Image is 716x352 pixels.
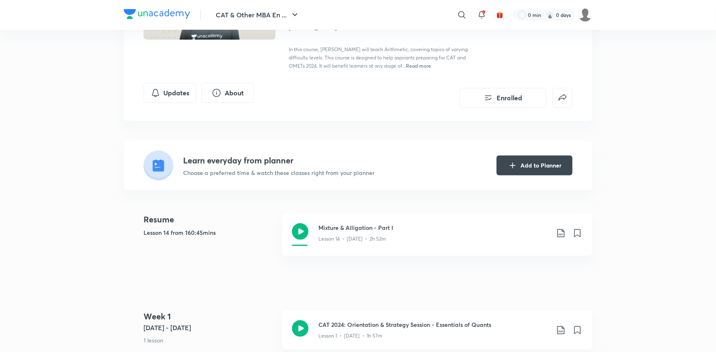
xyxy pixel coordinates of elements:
span: Read more [406,62,431,69]
a: Mixture & Alligation - Part ILesson 14 • [DATE] • 2h 52m [282,213,592,266]
button: Add to Planner [497,156,572,175]
button: Updates [144,83,196,103]
h4: Learn everyday from planner [183,154,374,167]
h3: CAT 2024: Orientation & Strategy Session - Essentials of Quants [318,320,549,329]
span: In this course, [PERSON_NAME] will teach Arithmetic, covering topics of varying difficulty levels... [289,46,468,69]
h4: Resume [144,213,276,226]
img: avatar [496,11,504,19]
button: false [553,88,572,108]
p: Lesson 14 • [DATE] • 2h 52m [318,235,386,243]
button: avatar [493,8,506,21]
p: Lesson 1 • [DATE] • 1h 57m [318,332,382,340]
button: CAT & Other MBA En ... [211,7,305,23]
h4: Week 1 [144,310,276,323]
a: Company Logo [124,9,190,21]
h3: Mixture & Alligation - Part I [318,223,549,232]
p: Choose a preferred time & watch these classes right from your planner [183,168,374,177]
img: streak [546,11,554,19]
img: Varun Ramnath [578,8,592,22]
button: About [201,83,254,103]
p: 1 lesson [144,336,276,345]
button: Enrolled [459,88,546,108]
img: Company Logo [124,9,190,19]
h5: [DATE] - [DATE] [144,323,276,333]
h5: Lesson 14 from 160:45mins [144,228,276,237]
